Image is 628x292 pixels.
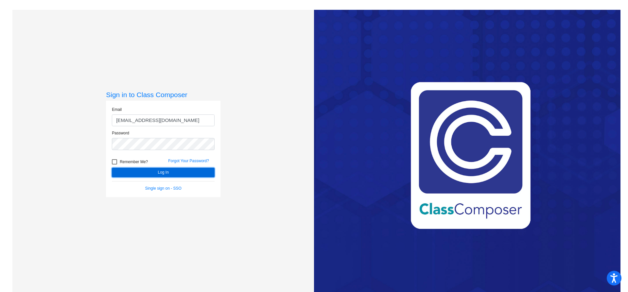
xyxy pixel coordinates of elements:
[145,186,182,191] a: Single sign on - SSO
[112,130,129,136] label: Password
[112,168,215,177] button: Log In
[112,107,122,112] label: Email
[120,158,148,166] span: Remember Me?
[106,91,220,99] h3: Sign in to Class Composer
[168,159,209,163] a: Forgot Your Password?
